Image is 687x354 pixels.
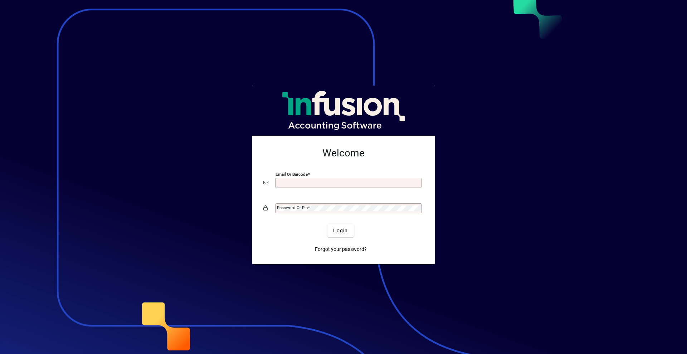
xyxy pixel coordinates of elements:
[327,224,354,237] button: Login
[263,147,424,159] h2: Welcome
[312,243,370,256] a: Forgot your password?
[333,227,348,234] span: Login
[315,246,367,253] span: Forgot your password?
[277,205,308,210] mat-label: Password or Pin
[276,172,308,177] mat-label: Email or Barcode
